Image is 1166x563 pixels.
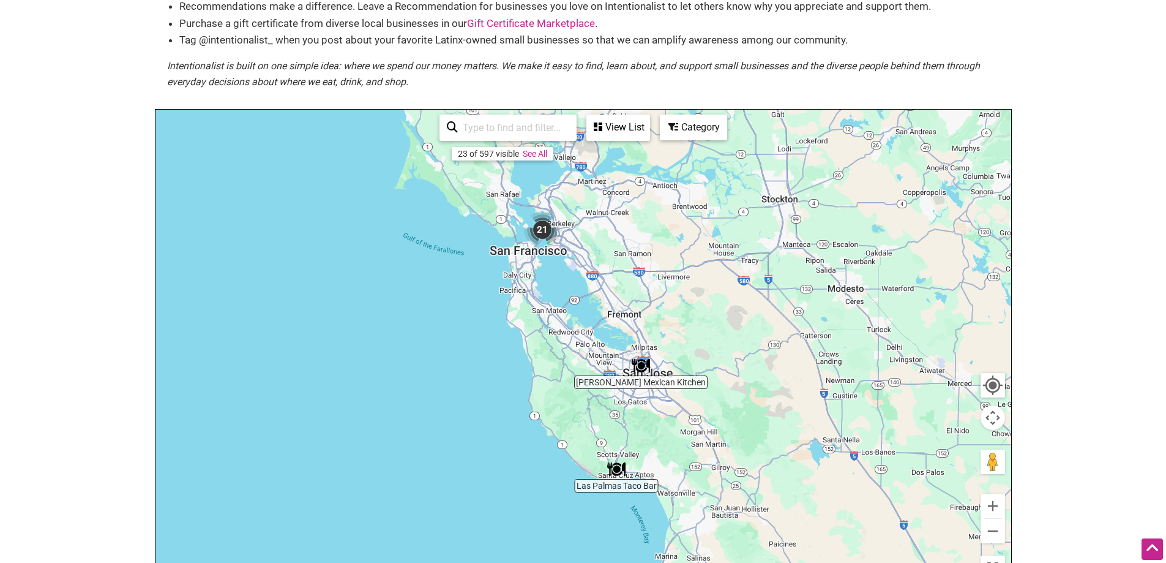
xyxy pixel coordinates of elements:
[179,32,1000,48] li: Tag @intentionalist_ when you post about your favorite Latinx-owned small businesses so that we c...
[458,149,519,159] div: 23 of 597 visible
[519,206,566,253] div: 21
[660,115,727,140] div: Filter by category
[661,116,726,139] div: Category
[467,17,595,29] a: Gift Certificate Marketplace
[627,352,655,380] div: LUNA Mexican Kitchen
[981,373,1005,398] button: Your Location
[588,116,649,139] div: View List
[179,15,1000,32] li: Purchase a gift certificate from diverse local businesses in our .
[523,149,547,159] a: See All
[439,115,577,141] div: Type to search and filter
[981,519,1005,543] button: Zoom out
[981,450,1005,474] button: Drag Pegman onto the map to open Street View
[167,60,980,88] em: Intentionalist is built on one simple idea: where we spend our money matters. We make it easy to ...
[602,455,630,483] div: Las Palmas Taco Bar
[586,115,650,141] div: See a list of the visible businesses
[981,406,1005,430] button: Map camera controls
[1142,538,1163,560] div: Scroll Back to Top
[458,116,569,140] input: Type to find and filter...
[981,494,1005,518] button: Zoom in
